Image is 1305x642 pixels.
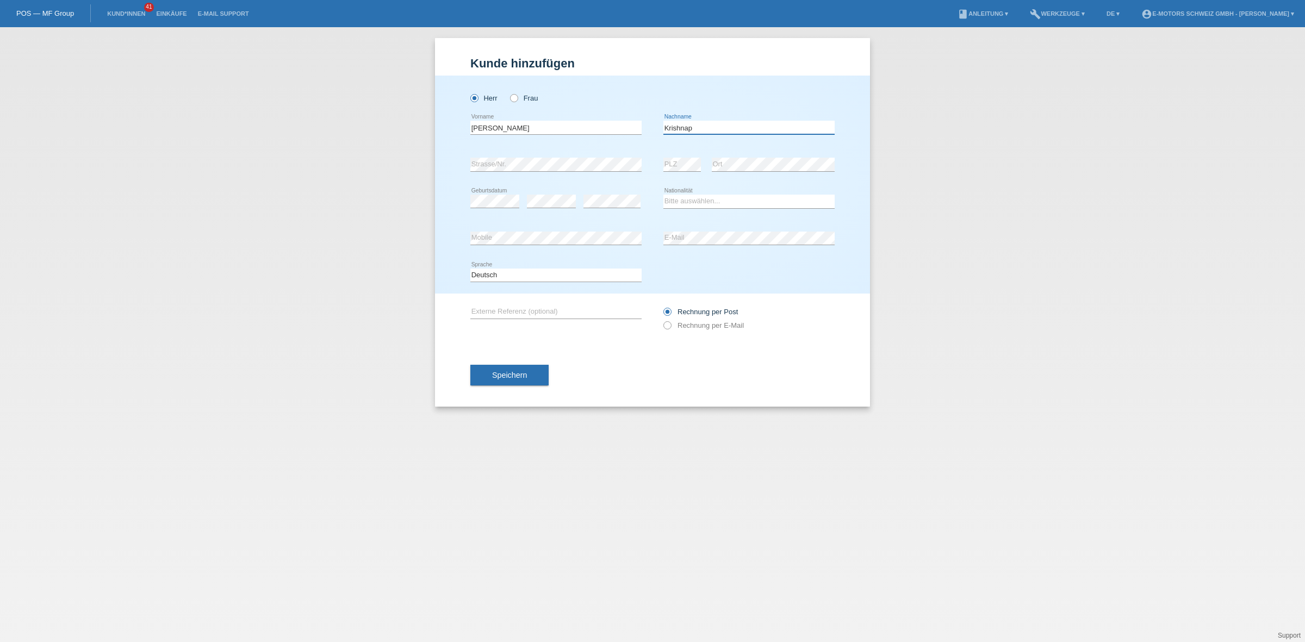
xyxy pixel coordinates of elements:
label: Frau [510,94,538,102]
i: account_circle [1141,9,1152,20]
a: buildWerkzeuge ▾ [1024,10,1090,17]
a: Support [1278,632,1301,639]
label: Rechnung per E-Mail [663,321,744,329]
span: 41 [144,3,154,12]
input: Frau [510,94,517,101]
a: POS — MF Group [16,9,74,17]
label: Rechnung per Post [663,308,738,316]
a: bookAnleitung ▾ [952,10,1014,17]
a: account_circleE-Motors Schweiz GmbH - [PERSON_NAME] ▾ [1136,10,1300,17]
a: Kund*innen [102,10,151,17]
i: build [1030,9,1041,20]
input: Herr [470,94,477,101]
span: Speichern [492,371,527,379]
button: Speichern [470,365,549,385]
input: Rechnung per Post [663,308,670,321]
a: Einkäufe [151,10,192,17]
input: Rechnung per E-Mail [663,321,670,335]
a: DE ▾ [1101,10,1125,17]
a: E-Mail Support [192,10,254,17]
h1: Kunde hinzufügen [470,57,835,70]
label: Herr [470,94,498,102]
i: book [958,9,968,20]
